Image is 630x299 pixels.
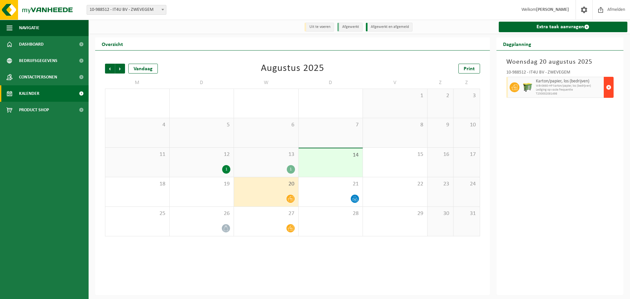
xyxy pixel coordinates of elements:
[19,102,49,118] span: Product Shop
[234,77,299,89] td: W
[237,121,295,129] span: 6
[499,22,628,32] a: Extra taak aanvragen
[115,64,125,74] span: Volgende
[458,64,480,74] a: Print
[431,210,450,217] span: 30
[457,151,476,158] span: 17
[287,165,295,174] div: 1
[523,82,533,92] img: WB-0660-HPE-GN-51
[173,121,231,129] span: 5
[109,151,166,158] span: 11
[506,70,614,77] div: 10-988512 - IT4U BV - ZWEVEGEM
[428,77,454,89] td: Z
[19,36,44,53] span: Dashboard
[431,121,450,129] span: 9
[173,181,231,188] span: 19
[261,64,324,74] div: Augustus 2025
[109,121,166,129] span: 4
[95,37,130,50] h2: Overzicht
[431,151,450,158] span: 16
[366,121,424,129] span: 8
[299,77,363,89] td: D
[457,92,476,99] span: 3
[19,85,39,102] span: Kalender
[105,77,170,89] td: M
[366,92,424,99] span: 1
[237,181,295,188] span: 20
[19,20,39,36] span: Navigatie
[453,77,480,89] td: Z
[87,5,166,14] span: 10-988512 - IT4U BV - ZWEVEGEM
[363,77,428,89] td: V
[87,5,166,15] span: 10-988512 - IT4U BV - ZWEVEGEM
[128,64,158,74] div: Vandaag
[457,121,476,129] span: 10
[366,23,412,32] li: Afgewerkt en afgemeld
[302,210,360,217] span: 28
[173,151,231,158] span: 12
[431,92,450,99] span: 2
[536,79,602,84] span: Karton/papier, los (bedrijven)
[173,210,231,217] span: 26
[19,69,57,85] span: Contactpersonen
[366,181,424,188] span: 22
[337,23,363,32] li: Afgewerkt
[506,57,614,67] h3: Woensdag 20 augustus 2025
[536,88,602,92] span: Lediging op vaste frequentie
[464,66,475,72] span: Print
[109,210,166,217] span: 25
[237,210,295,217] span: 27
[366,210,424,217] span: 29
[457,210,476,217] span: 31
[222,165,230,174] div: 1
[302,121,360,129] span: 7
[536,92,602,96] span: T250002081498
[170,77,234,89] td: D
[304,23,334,32] li: Uit te voeren
[302,181,360,188] span: 21
[105,64,115,74] span: Vorige
[366,151,424,158] span: 15
[19,53,57,69] span: Bedrijfsgegevens
[536,84,602,88] span: WB-0660-HP karton/papier, los (bedrijven)
[496,37,538,50] h2: Dagplanning
[237,151,295,158] span: 13
[536,7,569,12] strong: [PERSON_NAME]
[302,152,360,159] span: 14
[431,181,450,188] span: 23
[109,181,166,188] span: 18
[457,181,476,188] span: 24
